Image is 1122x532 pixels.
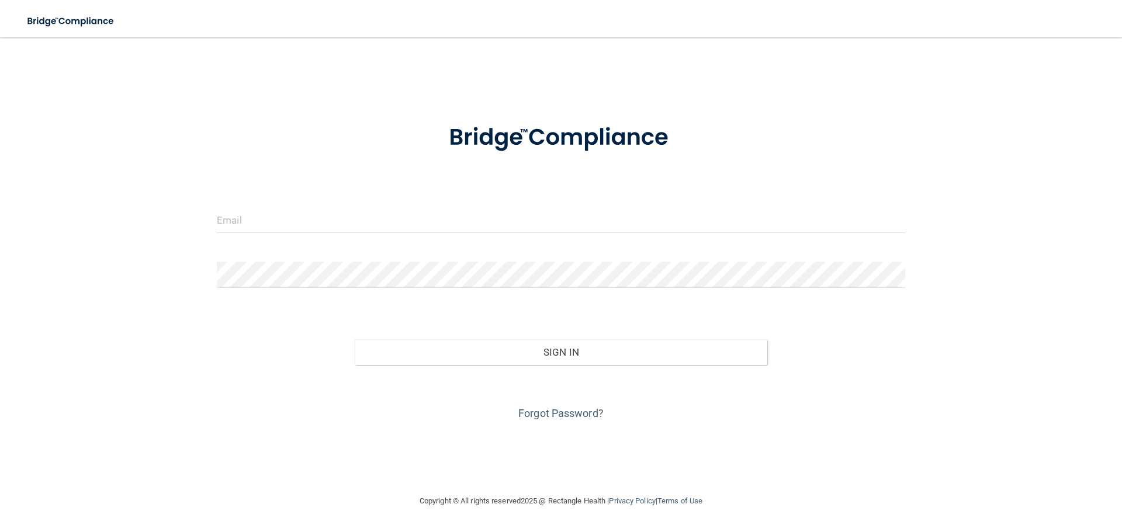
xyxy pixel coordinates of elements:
[657,496,702,505] a: Terms of Use
[425,107,697,168] img: bridge_compliance_login_screen.278c3ca4.svg
[355,339,768,365] button: Sign In
[518,407,604,419] a: Forgot Password?
[18,9,125,33] img: bridge_compliance_login_screen.278c3ca4.svg
[348,482,774,520] div: Copyright © All rights reserved 2025 @ Rectangle Health | |
[609,496,655,505] a: Privacy Policy
[217,207,905,233] input: Email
